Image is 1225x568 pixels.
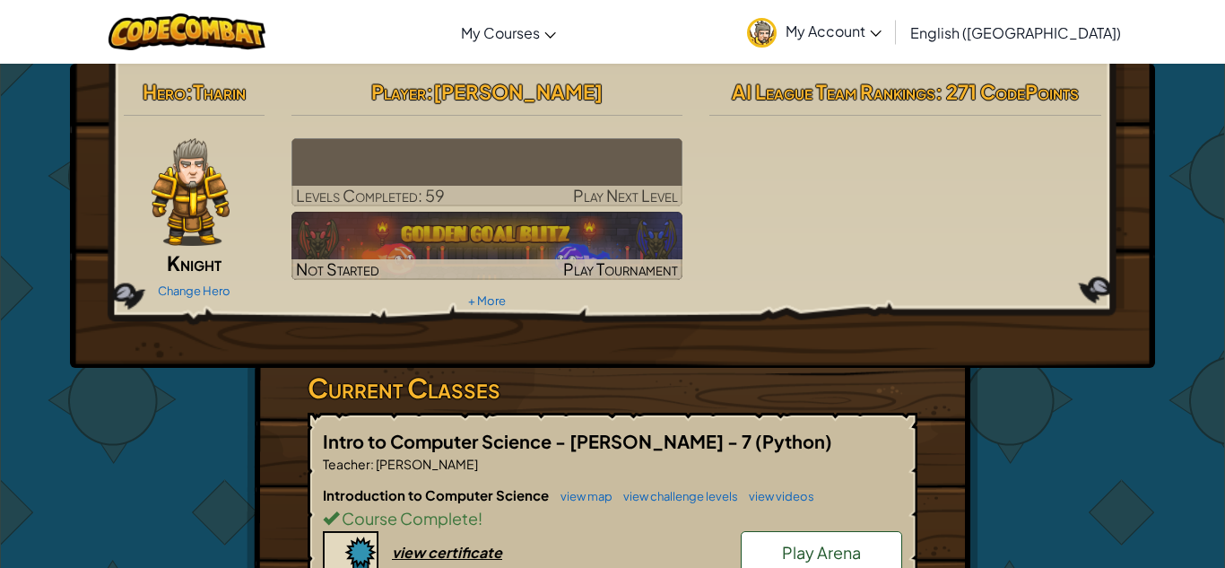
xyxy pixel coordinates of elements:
[747,18,777,48] img: avatar
[452,8,565,57] a: My Courses
[738,4,891,60] a: My Account
[478,508,482,529] span: !
[291,212,683,280] img: Golden Goal
[193,79,246,104] span: Tharin
[371,79,426,104] span: Player
[910,23,1121,42] span: English ([GEOGRAPHIC_DATA])
[755,430,832,452] span: (Python)
[152,138,230,246] img: knight-pose.png
[374,456,478,472] span: [PERSON_NAME]
[291,138,683,206] a: Play Next Level
[468,293,506,308] a: + More
[426,79,433,104] span: :
[158,284,230,298] a: Change Hero
[786,22,882,40] span: My Account
[782,542,861,563] span: Play Arena
[308,368,917,408] h3: Current Classes
[392,543,502,562] div: view certificate
[296,185,445,205] span: Levels Completed: 59
[323,486,552,503] span: Introduction to Computer Science
[935,79,1079,104] span: : 271 CodePoints
[339,508,478,529] span: Course Complete
[732,79,935,104] span: AI League Team Rankings
[901,8,1130,57] a: English ([GEOGRAPHIC_DATA])
[296,258,379,279] span: Not Started
[573,185,678,205] span: Play Next Level
[614,489,738,503] a: view challenge levels
[186,79,193,104] span: :
[109,13,265,50] img: CodeCombat logo
[323,543,502,562] a: view certificate
[323,456,370,472] span: Teacher
[461,23,540,42] span: My Courses
[167,250,222,275] span: Knight
[323,430,755,452] span: Intro to Computer Science - [PERSON_NAME] - 7
[563,258,678,279] span: Play Tournament
[552,489,612,503] a: view map
[370,456,374,472] span: :
[740,489,814,503] a: view videos
[291,212,683,280] a: Not StartedPlay Tournament
[433,79,603,104] span: [PERSON_NAME]
[143,79,186,104] span: Hero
